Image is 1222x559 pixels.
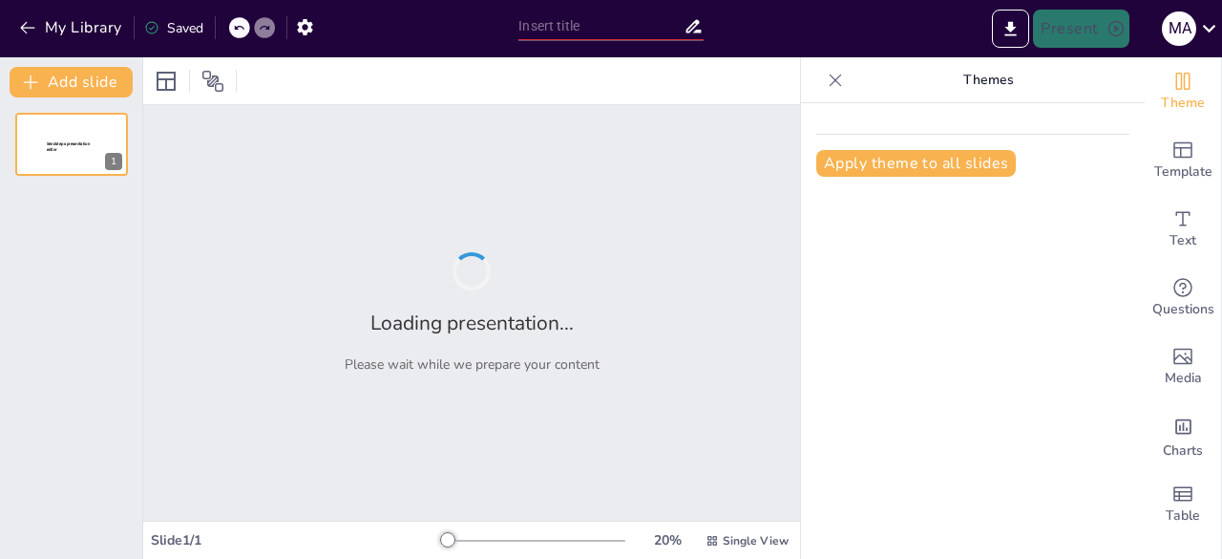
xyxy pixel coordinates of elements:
div: 20 % [644,531,690,549]
div: M A [1162,11,1196,46]
div: Saved [144,19,203,37]
p: Please wait while we prepare your content [345,355,600,374]
div: Add a table [1145,470,1221,539]
button: My Library [14,12,130,43]
button: Present [1033,10,1128,48]
div: Slide 1 / 1 [151,531,442,549]
span: Theme [1161,93,1205,114]
button: Add slide [10,67,133,97]
span: Single View [723,533,789,548]
div: Layout [151,66,181,97]
span: Text [1169,230,1196,251]
button: M A [1162,10,1196,48]
div: Add images, graphics, shapes or video [1145,333,1221,401]
div: Get real-time input from your audience [1145,264,1221,333]
div: 1 [15,113,128,176]
span: Sendsteps presentation editor [47,141,90,152]
span: Questions [1152,299,1214,320]
span: Table [1166,505,1200,527]
span: Template [1154,161,1212,183]
p: Themes [851,57,1126,103]
input: Insert title [518,12,683,40]
div: Change the overall theme [1145,57,1221,126]
span: Media [1165,368,1202,389]
div: 1 [105,153,122,170]
button: Export to PowerPoint [992,10,1029,48]
h2: Loading presentation... [370,310,574,336]
div: Add ready made slides [1145,126,1221,195]
span: Position [201,70,224,93]
span: Charts [1163,441,1203,462]
div: Add charts and graphs [1145,401,1221,470]
button: Apply theme to all slides [816,150,1016,177]
div: Add text boxes [1145,195,1221,264]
